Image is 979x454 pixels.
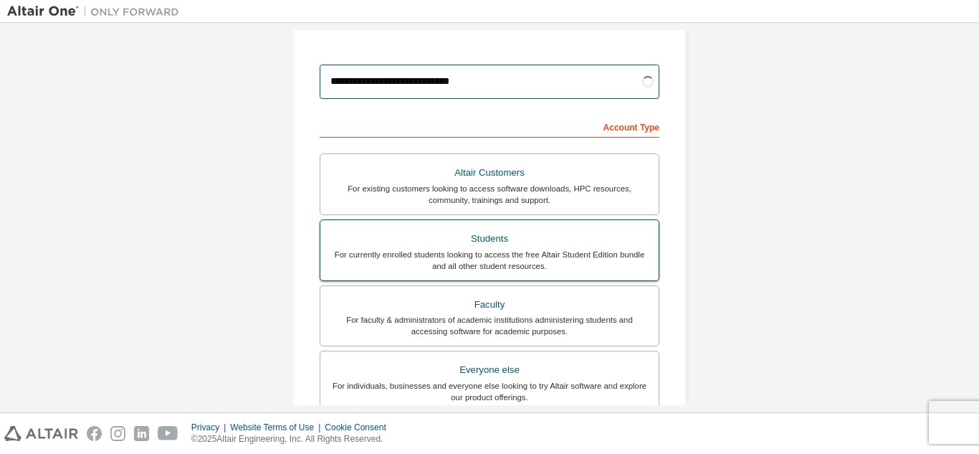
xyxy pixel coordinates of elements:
img: youtube.svg [158,426,178,441]
div: Account Type [320,115,659,138]
div: For existing customers looking to access software downloads, HPC resources, community, trainings ... [329,183,650,206]
p: © 2025 Altair Engineering, Inc. All Rights Reserved. [191,433,395,445]
img: instagram.svg [110,426,125,441]
img: altair_logo.svg [4,426,78,441]
div: For individuals, businesses and everyone else looking to try Altair software and explore our prod... [329,380,650,403]
div: For faculty & administrators of academic institutions administering students and accessing softwa... [329,314,650,337]
img: linkedin.svg [134,426,149,441]
div: Altair Customers [329,163,650,183]
div: Everyone else [329,360,650,380]
div: Faculty [329,295,650,315]
img: Altair One [7,4,186,19]
div: For currently enrolled students looking to access the free Altair Student Edition bundle and all ... [329,249,650,272]
div: Privacy [191,422,230,433]
img: facebook.svg [87,426,102,441]
div: Cookie Consent [325,422,394,433]
div: Website Terms of Use [230,422,325,433]
div: Students [329,229,650,249]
